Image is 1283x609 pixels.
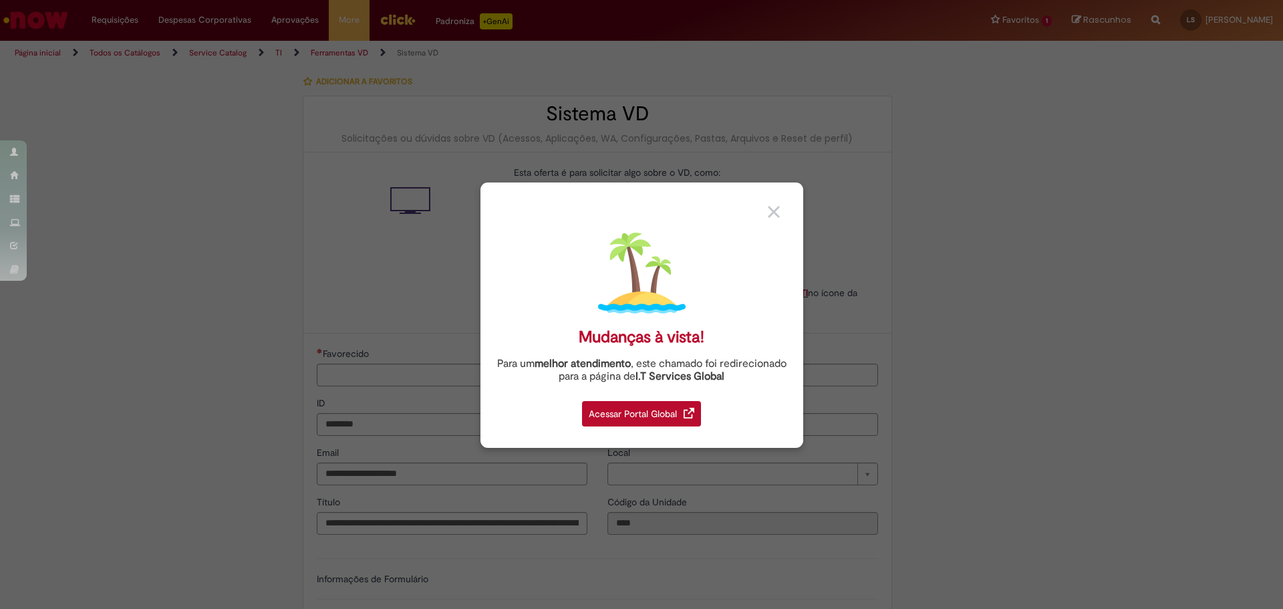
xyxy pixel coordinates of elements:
[635,362,724,383] a: I.T Services Global
[582,394,701,427] a: Acessar Portal Global
[598,229,686,317] img: island.png
[582,401,701,427] div: Acessar Portal Global
[684,408,694,418] img: redirect_link.png
[579,328,704,347] div: Mudanças à vista!
[490,358,793,383] div: Para um , este chamado foi redirecionado para a página de
[768,206,780,218] img: close_button_grey.png
[535,357,631,370] strong: melhor atendimento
